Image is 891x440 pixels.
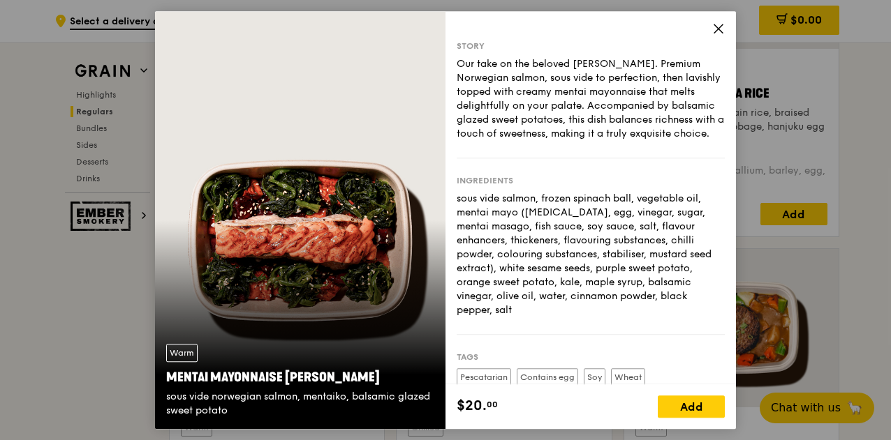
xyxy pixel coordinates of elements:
label: Pescatarian [457,368,511,386]
div: Add [658,395,725,418]
div: Ingredients [457,175,725,186]
div: Tags [457,351,725,363]
div: Warm [166,344,198,362]
label: Wheat [611,368,645,386]
div: Story [457,40,725,52]
div: Mentai Mayonnaise [PERSON_NAME] [166,367,434,387]
span: 00 [487,399,498,410]
div: sous vide norwegian salmon, mentaiko, balsamic glazed sweet potato [166,390,434,418]
label: Soy [584,368,605,386]
div: Our take on the beloved [PERSON_NAME]. Premium Norwegian salmon, sous vide to perfection, then la... [457,57,725,141]
label: Contains egg [517,368,578,386]
span: $20. [457,395,487,416]
div: sous vide salmon, frozen spinach ball, vegetable oil, mentai mayo ([MEDICAL_DATA], egg, vinegar, ... [457,192,725,317]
